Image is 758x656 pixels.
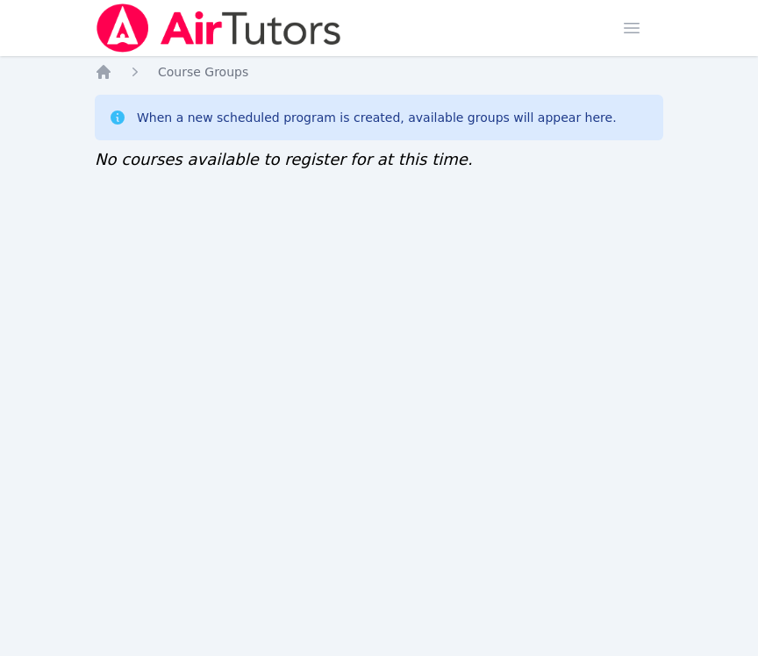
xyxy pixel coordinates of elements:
[95,150,473,168] span: No courses available to register for at this time.
[95,4,343,53] img: Air Tutors
[158,65,248,79] span: Course Groups
[158,63,248,81] a: Course Groups
[95,63,663,81] nav: Breadcrumb
[137,109,617,126] div: When a new scheduled program is created, available groups will appear here.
